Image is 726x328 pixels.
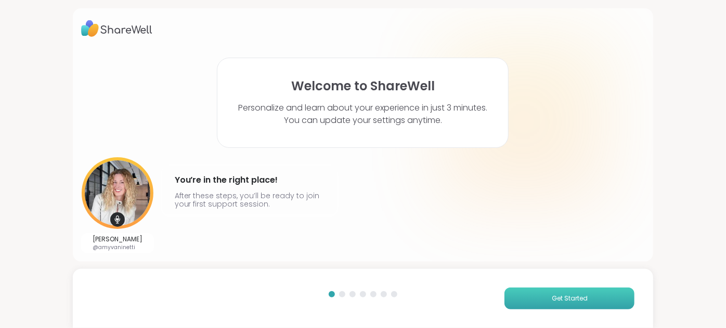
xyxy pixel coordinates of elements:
[175,172,325,188] h4: You’re in the right place!
[81,17,152,40] img: ShareWell Logo
[93,235,142,243] p: [PERSON_NAME]
[238,102,487,127] p: Personalize and learn about your experience in just 3 minutes. You can update your settings anytime.
[504,288,634,309] button: Get Started
[93,243,142,251] p: @amyvaninetti
[110,212,125,227] img: mic icon
[175,192,325,208] p: After these steps, you’ll be ready to join your first support session.
[552,294,588,303] span: Get Started
[82,157,153,229] img: User image
[291,79,435,93] h1: Welcome to ShareWell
